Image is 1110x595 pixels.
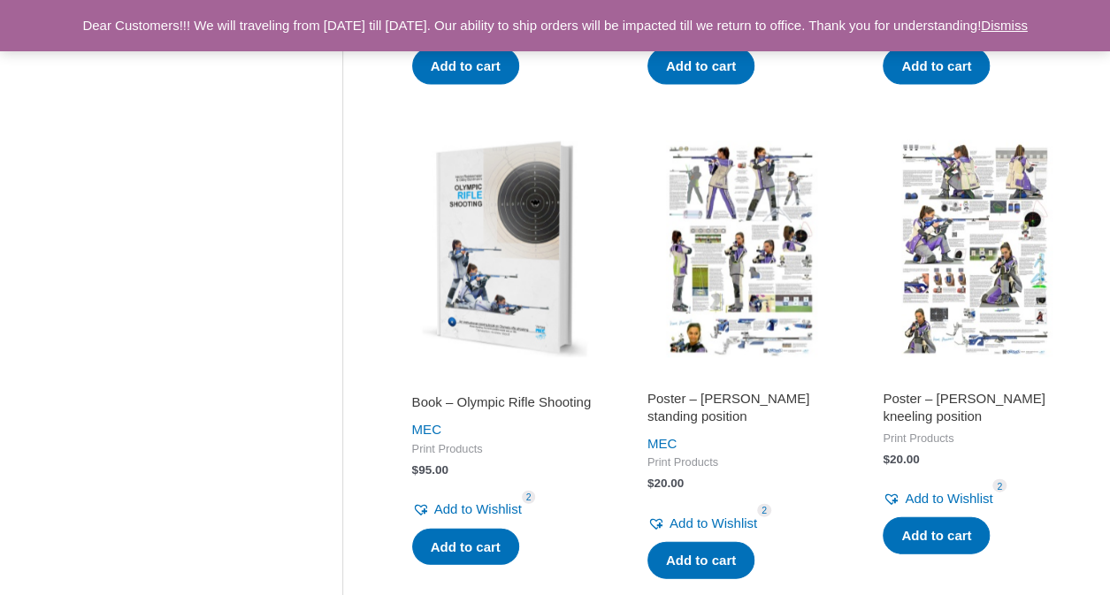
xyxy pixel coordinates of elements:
h2: Poster – [PERSON_NAME] standing position [647,390,833,424]
span: 2 [757,504,771,517]
span: Add to Wishlist [905,491,992,506]
a: Add to Wishlist [647,511,757,536]
span: $ [412,463,419,477]
h2: Book – Olympic Rifle Shooting [412,393,598,411]
bdi: 20.00 [883,453,919,466]
img: Poster - Ivana Maksimovic kneeling position [867,141,1084,358]
span: Print Products [647,455,833,470]
img: Book - Olympic Rifle Shooting [396,141,614,358]
a: Add to cart: “Book - Sport Psychology and Competition” [412,48,519,85]
a: Add to cart: “Poster - Ivana Maksimovic kneeling position” [883,517,990,554]
a: Add to Wishlist [883,486,992,511]
span: $ [883,453,890,466]
a: Poster – [PERSON_NAME] kneeling position [883,390,1068,431]
a: MEC [412,422,441,437]
a: Poster – [PERSON_NAME] standing position [647,390,833,431]
span: $ [647,477,655,490]
a: Add to Wishlist [412,497,522,522]
a: Add to cart: “Book - Mental Training in Shooting” [883,48,990,85]
a: Book – Olympic Rifle Shooting [412,393,598,417]
a: Add to cart: “Book - Olympic Rifle Shooting” [412,529,519,566]
iframe: Customer reviews powered by Trustpilot [412,369,598,390]
span: 2 [522,491,536,504]
a: Add to cart: “Book - Master Competitive Pistol Shooting” [647,48,754,85]
iframe: Customer reviews powered by Trustpilot [883,369,1068,390]
a: MEC [647,436,677,451]
a: Add to cart: “Poster - Ivana Maksimovic standing position” [647,542,754,579]
a: Dismiss [981,18,1028,33]
h2: Poster – [PERSON_NAME] kneeling position [883,390,1068,424]
bdi: 20.00 [647,477,684,490]
span: Add to Wishlist [670,515,757,530]
span: Print Products [883,431,1068,446]
bdi: 95.00 [412,463,448,477]
iframe: Customer reviews powered by Trustpilot [647,369,833,390]
span: 2 [992,479,1007,492]
span: Add to Wishlist [434,501,522,516]
span: Print Products [412,442,598,457]
img: Poster - Ivana Maksimovic standing position [632,141,849,358]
